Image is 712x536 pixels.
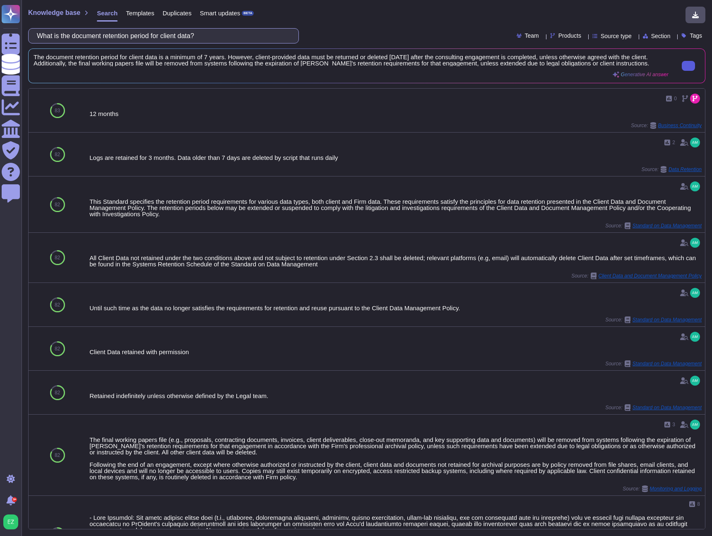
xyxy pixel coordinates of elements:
span: Source: [623,485,702,492]
span: 82 [55,152,60,157]
span: 82 [55,453,60,458]
span: Source: [605,360,702,367]
span: Standard on Data Management [633,317,702,322]
span: The document retention period for client data is a minimum of 7 years. However, client-provided d... [34,54,669,66]
img: user [690,420,700,430]
img: user [3,514,18,529]
span: 2 [672,140,675,145]
span: Templates [126,10,154,16]
div: BETA [242,11,254,16]
span: Search [97,10,118,16]
img: user [690,238,700,248]
span: Standard on Data Management [633,223,702,228]
div: The final working papers file (e.g., proposals, contracting documents, invoices, client deliverab... [89,437,702,480]
span: Source: [605,316,702,323]
img: user [690,332,700,342]
span: Source type [601,33,632,39]
span: 82 [55,390,60,395]
div: Retained indefinitely unless otherwise defined by the Legal team. [89,393,702,399]
span: Data Retention [669,167,702,172]
img: user [690,288,700,298]
span: Source: [605,404,702,411]
span: Business Continuity [658,123,702,128]
span: Products [558,33,581,39]
span: Source: [605,222,702,229]
div: All Client Data not retained under the two conditions above and not subject to retention under Se... [89,255,702,267]
span: Standard on Data Management [633,361,702,366]
span: Knowledge base [28,10,80,16]
input: Search a question or template... [33,29,290,43]
span: 82 [55,255,60,260]
span: 8 [697,502,700,507]
span: Standard on Data Management [633,405,702,410]
div: This Standard specifies the retention period requirements for various data types, both client and... [89,198,702,217]
span: Client Data and Document Management Policy [599,273,702,278]
span: 3 [672,422,675,427]
div: 9+ [12,497,17,502]
span: Team [525,33,539,39]
span: Smart updates [200,10,241,16]
span: Duplicates [163,10,192,16]
span: 82 [55,346,60,351]
img: user [690,376,700,386]
span: Source: [631,122,702,129]
img: user [690,181,700,191]
span: 0 [674,96,677,101]
img: user [690,138,700,147]
span: Source: [571,273,702,279]
div: Logs are retained for 3 months. Data older than 7 days are deleted by script that runs daily [89,155,702,161]
span: 82 [55,202,60,207]
span: Section [651,33,671,39]
div: 12 months [89,111,702,117]
div: Until such time as the data no longer satisfies the requirements for retention and reuse pursuant... [89,305,702,311]
span: 83 [55,108,60,113]
span: Tags [690,33,702,39]
button: user [2,513,24,531]
span: Generative AI answer [621,72,669,77]
span: 82 [55,302,60,307]
span: Monitoring and Logging [650,486,702,491]
div: Client Data retained with permission [89,349,702,355]
span: Source: [642,166,702,173]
